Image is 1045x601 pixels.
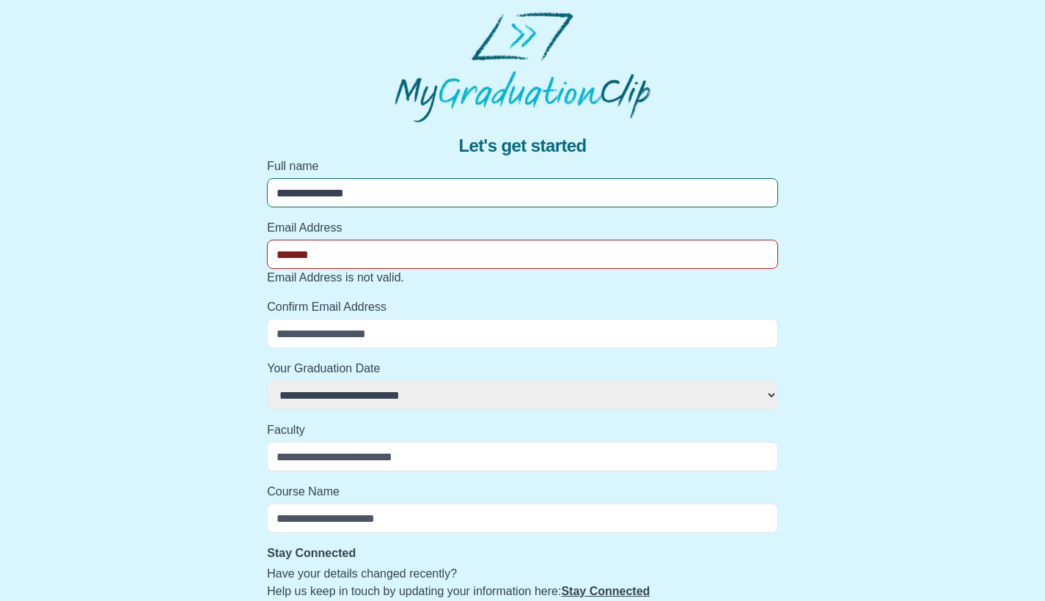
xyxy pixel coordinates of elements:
span: Let's get started [458,134,586,158]
span: Email Address is not valid. [267,271,404,284]
label: Your Graduation Date [267,360,778,377]
label: Faculty [267,421,778,439]
a: Stay Connected [561,585,650,597]
img: MyGraduationClip [395,12,650,122]
label: Confirm Email Address [267,298,778,316]
p: Have your details changed recently? Help us keep in touch by updating your information here: [267,565,778,600]
strong: Stay Connected [267,547,356,559]
label: Email Address [267,219,778,237]
label: Full name [267,158,778,175]
label: Course Name [267,483,778,501]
